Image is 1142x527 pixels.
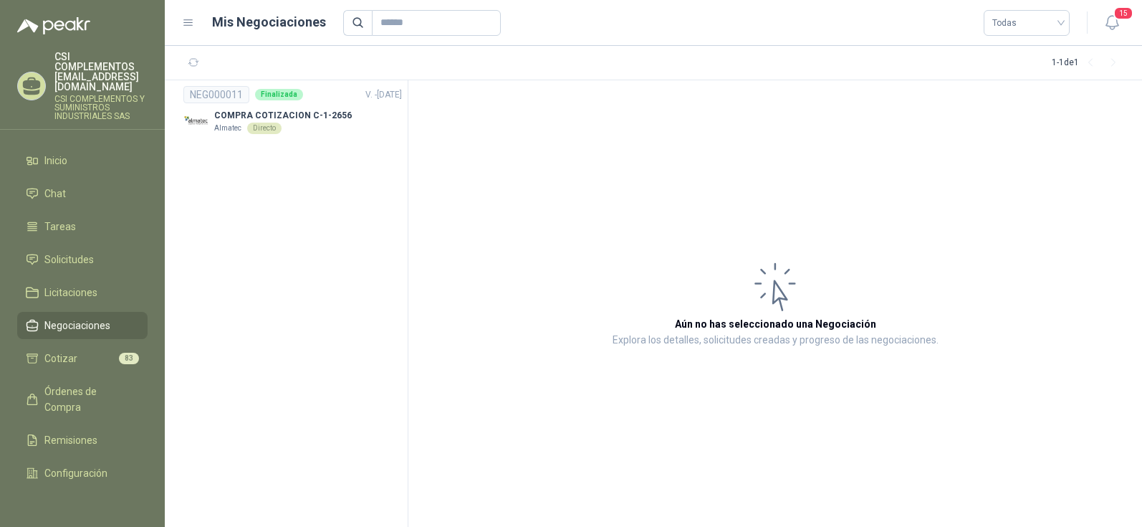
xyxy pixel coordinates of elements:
span: Configuración [44,465,107,481]
span: Solicitudes [44,252,94,267]
a: Cotizar83 [17,345,148,372]
button: 15 [1099,10,1125,36]
a: Tareas [17,213,148,240]
p: CSI COMPLEMENTOS [EMAIL_ADDRESS][DOMAIN_NAME] [54,52,148,92]
p: Almatec [214,123,241,134]
a: Chat [17,180,148,207]
div: Directo [247,123,282,134]
h3: Aún no has seleccionado una Negociación [675,316,876,332]
a: Configuración [17,460,148,487]
span: Licitaciones [44,285,97,300]
p: Explora los detalles, solicitudes creadas y progreso de las negociaciones. [613,332,939,349]
span: Negociaciones [44,318,110,333]
span: V. - [DATE] [365,90,402,100]
div: 1 - 1 de 1 [1052,52,1125,75]
img: Company Logo [183,109,208,134]
img: Logo peakr [17,17,90,34]
span: Todas [992,12,1061,34]
p: CSI COMPLEMENTOS Y SUMINISTROS INDUSTRIALES SAS [54,95,148,120]
h1: Mis Negociaciones [212,12,326,32]
a: Solicitudes [17,246,148,273]
p: COMPRA COTIZACION C-1-2656 [214,109,352,123]
a: Negociaciones [17,312,148,339]
span: Órdenes de Compra [44,384,134,415]
span: Cotizar [44,351,77,366]
a: NEG000011FinalizadaV. -[DATE] Company LogoCOMPRA COTIZACION C-1-2656AlmatecDirecto [183,86,402,134]
span: 83 [119,353,139,364]
div: NEG000011 [183,86,249,103]
span: Tareas [44,219,76,234]
a: Remisiones [17,427,148,454]
a: Inicio [17,147,148,174]
span: 15 [1113,6,1133,20]
a: Órdenes de Compra [17,378,148,421]
span: Chat [44,186,66,201]
div: Finalizada [255,89,303,100]
span: Remisiones [44,432,97,448]
a: Licitaciones [17,279,148,306]
span: Inicio [44,153,67,168]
